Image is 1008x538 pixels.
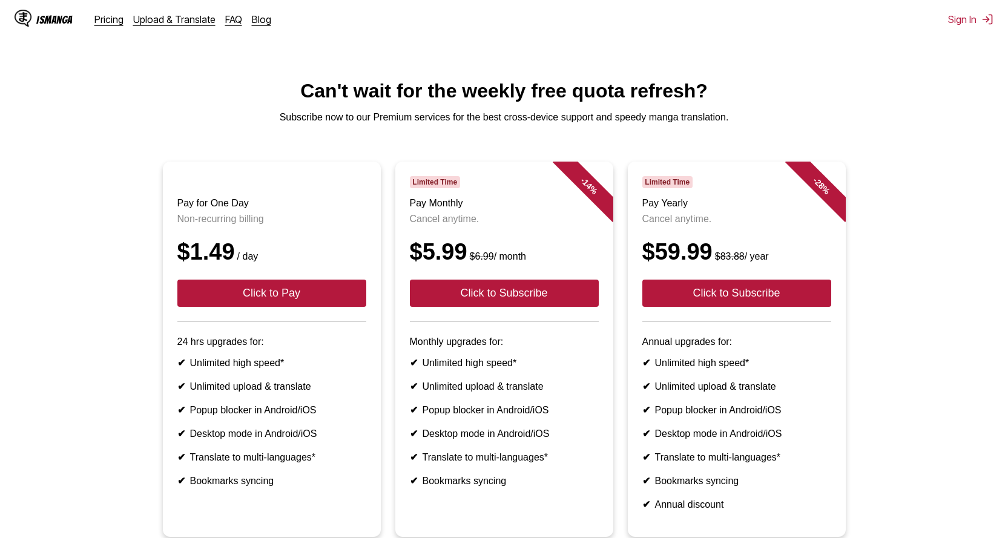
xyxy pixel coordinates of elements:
[642,404,831,416] li: Popup blocker in Android/iOS
[177,451,366,463] li: Translate to multi-languages*
[177,428,185,439] b: ✔
[785,149,857,222] div: - 28 %
[177,404,366,416] li: Popup blocker in Android/iOS
[642,198,831,209] h3: Pay Yearly
[642,358,650,368] b: ✔
[177,336,366,347] p: 24 hrs upgrades for:
[177,198,366,209] h3: Pay for One Day
[177,476,185,486] b: ✔
[94,13,124,25] a: Pricing
[177,280,366,307] button: Click to Pay
[410,357,599,369] li: Unlimited high speed*
[642,336,831,347] p: Annual upgrades for:
[177,381,185,392] b: ✔
[410,214,599,225] p: Cancel anytime.
[642,214,831,225] p: Cancel anytime.
[177,357,366,369] li: Unlimited high speed*
[948,13,993,25] button: Sign In
[642,381,831,392] li: Unlimited upload & translate
[642,405,650,415] b: ✔
[410,176,460,188] span: Limited Time
[410,381,599,392] li: Unlimited upload & translate
[470,251,494,261] s: $6.99
[642,499,831,510] li: Annual discount
[642,476,650,486] b: ✔
[410,381,418,392] b: ✔
[177,239,366,265] div: $1.49
[642,452,650,462] b: ✔
[552,149,625,222] div: - 14 %
[235,251,259,261] small: / day
[225,13,242,25] a: FAQ
[36,14,73,25] div: IsManga
[177,428,366,439] li: Desktop mode in Android/iOS
[177,452,185,462] b: ✔
[410,405,418,415] b: ✔
[10,80,998,102] h1: Can't wait for the weekly free quota refresh?
[177,405,185,415] b: ✔
[15,10,31,27] img: IsManga Logo
[713,251,769,261] small: / year
[252,13,271,25] a: Blog
[642,499,650,510] b: ✔
[10,112,998,123] p: Subscribe now to our Premium services for the best cross-device support and speedy manga translat...
[15,10,94,29] a: IsManga LogoIsManga
[177,358,185,368] b: ✔
[642,475,831,487] li: Bookmarks syncing
[410,475,599,487] li: Bookmarks syncing
[177,475,366,487] li: Bookmarks syncing
[410,428,418,439] b: ✔
[642,357,831,369] li: Unlimited high speed*
[981,13,993,25] img: Sign out
[410,336,599,347] p: Monthly upgrades for:
[410,198,599,209] h3: Pay Monthly
[410,476,418,486] b: ✔
[642,428,650,439] b: ✔
[642,176,693,188] span: Limited Time
[410,451,599,463] li: Translate to multi-languages*
[177,381,366,392] li: Unlimited upload & translate
[642,381,650,392] b: ✔
[642,451,831,463] li: Translate to multi-languages*
[410,358,418,368] b: ✔
[642,280,831,307] button: Click to Subscribe
[410,239,599,265] div: $5.99
[715,251,745,261] s: $83.88
[410,428,599,439] li: Desktop mode in Android/iOS
[642,428,831,439] li: Desktop mode in Android/iOS
[642,239,831,265] div: $59.99
[410,452,418,462] b: ✔
[410,404,599,416] li: Popup blocker in Android/iOS
[410,280,599,307] button: Click to Subscribe
[467,251,526,261] small: / month
[177,214,366,225] p: Non-recurring billing
[133,13,216,25] a: Upload & Translate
